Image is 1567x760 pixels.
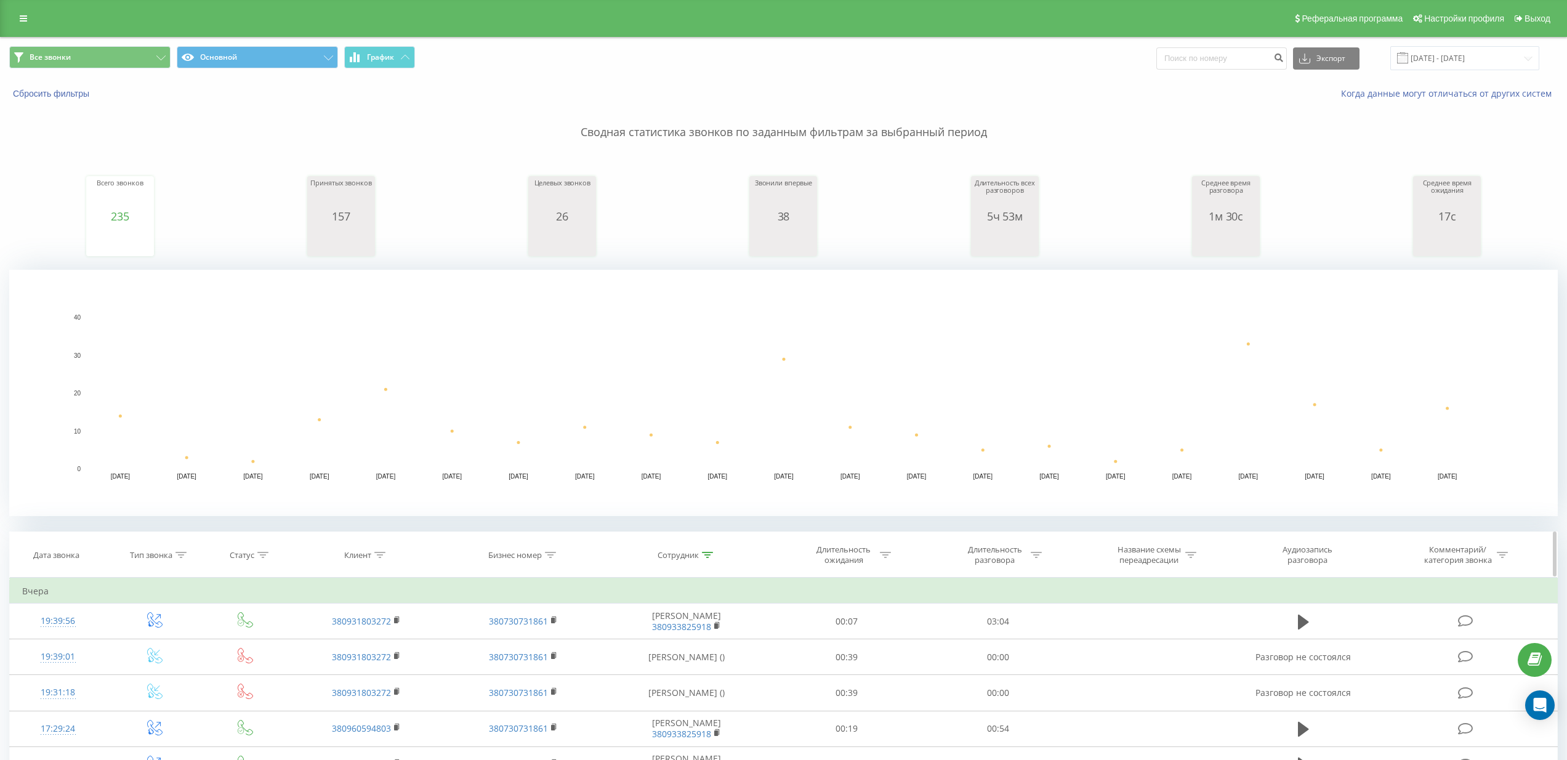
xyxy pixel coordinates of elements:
input: Поиск по номеру [1156,47,1287,70]
text: [DATE] [707,473,727,480]
a: Когда данные могут отличаться от других систем [1341,87,1558,99]
td: 00:39 [771,675,922,711]
text: [DATE] [1438,473,1457,480]
a: 380730731861 [489,722,548,734]
div: 235 [89,210,151,222]
div: Звонили впервые [752,179,814,210]
text: [DATE] [1106,473,1126,480]
text: [DATE] [1039,473,1059,480]
div: Сотрудник [658,550,699,560]
svg: A chart. [752,222,814,259]
a: 380931803272 [332,615,391,627]
td: 03:04 [922,604,1073,639]
span: Настройки профиля [1424,14,1504,23]
div: Длительность ожидания [811,544,877,565]
div: 19:39:56 [22,609,94,633]
div: 19:31:18 [22,681,94,705]
svg: A chart. [1416,222,1478,259]
a: 380730731861 [489,687,548,698]
div: 26 [531,210,593,222]
div: Длительность всех разговоров [974,179,1036,210]
text: 10 [74,428,81,435]
div: 19:39:01 [22,645,94,669]
td: [PERSON_NAME] [602,711,771,746]
text: [DATE] [907,473,927,480]
span: Разговор не состоялся [1255,687,1351,698]
td: 00:00 [922,639,1073,675]
span: График [367,53,394,62]
a: 380730731861 [489,651,548,663]
div: Название схемы переадресации [1116,544,1182,565]
div: 38 [752,210,814,222]
p: Сводная статистика звонков по заданным фильтрам за выбранный период [9,100,1558,140]
div: 5ч 53м [974,210,1036,222]
div: 157 [310,210,372,222]
text: [DATE] [1239,473,1259,480]
svg: A chart. [9,270,1558,516]
text: [DATE] [442,473,462,480]
text: [DATE] [310,473,329,480]
svg: A chart. [531,222,593,259]
div: Дата звонка [33,550,79,560]
td: 00:54 [922,711,1073,746]
a: 380931803272 [332,651,391,663]
div: Среднее время разговора [1195,179,1257,210]
text: 0 [77,466,81,472]
span: Реферальная программа [1302,14,1403,23]
button: Экспорт [1293,47,1360,70]
text: [DATE] [973,473,993,480]
svg: A chart. [1195,222,1257,259]
text: [DATE] [1172,473,1192,480]
text: [DATE] [575,473,595,480]
svg: A chart. [310,222,372,259]
td: 00:00 [922,675,1073,711]
a: 380730731861 [489,615,548,627]
button: Сбросить фильтры [9,88,95,99]
td: [PERSON_NAME] () [602,639,771,675]
button: Основной [177,46,338,68]
text: 40 [74,314,81,321]
text: [DATE] [642,473,661,480]
button: Все звонки [9,46,171,68]
a: 380931803272 [332,687,391,698]
td: [PERSON_NAME] () [602,675,771,711]
a: 380960594803 [332,722,391,734]
text: [DATE] [243,473,263,480]
div: Статус [230,550,254,560]
text: [DATE] [1371,473,1391,480]
span: Все звонки [30,52,71,62]
text: [DATE] [111,473,131,480]
svg: A chart. [89,222,151,259]
text: [DATE] [376,473,396,480]
td: Вчера [10,579,1558,604]
div: 17с [1416,210,1478,222]
td: [PERSON_NAME] [602,604,771,639]
div: 17:29:24 [22,717,94,741]
text: [DATE] [774,473,794,480]
span: Выход [1525,14,1550,23]
div: Всего звонков [89,179,151,210]
td: 00:39 [771,639,922,675]
text: [DATE] [1305,473,1324,480]
a: 380933825918 [652,728,711,740]
div: Аудиозапись разговора [1267,544,1347,565]
div: Open Intercom Messenger [1525,690,1555,720]
div: Бизнес номер [488,550,542,560]
span: Разговор не состоялся [1255,651,1351,663]
text: 20 [74,390,81,397]
text: 30 [74,352,81,359]
div: Целевых звонков [531,179,593,210]
div: Среднее время ожидания [1416,179,1478,210]
text: [DATE] [840,473,860,480]
div: Комментарий/категория звонка [1422,544,1494,565]
text: [DATE] [509,473,528,480]
button: График [344,46,415,68]
svg: A chart. [974,222,1036,259]
td: 00:07 [771,604,922,639]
